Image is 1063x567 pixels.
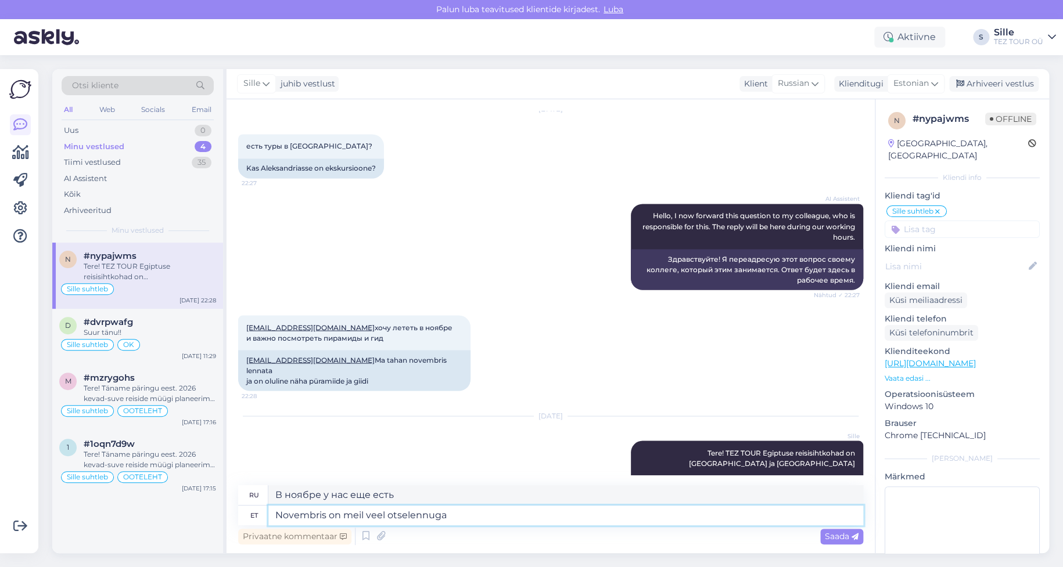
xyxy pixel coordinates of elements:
div: Uus [64,125,78,136]
div: 4 [195,141,211,153]
span: Minu vestlused [112,225,164,236]
p: Kliendi nimi [885,243,1040,255]
textarea: В ноябре у нас еще есть [268,485,863,505]
input: Lisa nimi [885,260,1026,273]
p: Windows 10 [885,400,1040,413]
p: Märkmed [885,471,1040,483]
div: Socials [139,102,167,117]
a: [URL][DOMAIN_NAME] [885,358,976,369]
textarea: Novembris on meil veel otselennuga [268,505,863,525]
span: Sille suhtleb [67,407,108,414]
div: Arhiveeritud [64,205,112,216]
div: Kas Aleksandriasse on ekskursioone? [238,158,384,178]
span: 22:28 [242,391,285,400]
div: [DATE] 17:15 [182,484,216,493]
p: Klienditeekond [885,345,1040,357]
span: Sille suhtleb [67,341,108,348]
span: OOTELEHT [123,407,162,414]
div: juhib vestlust [276,78,335,90]
div: Klienditugi [834,78,884,90]
div: Tiimi vestlused [64,157,121,168]
div: TEZ TOUR OÜ [994,37,1043,46]
div: Ma tahan novembris lennata ja on oluline näha püramiide ​​ja giidi [238,350,471,391]
div: Minu vestlused [64,141,124,153]
span: Russian [778,77,809,90]
span: Nähtud ✓ 22:27 [814,290,860,299]
span: Sille [243,77,260,90]
div: Tere! TEZ TOUR Egiptuse reisisihtkohad on [GEOGRAPHIC_DATA] ja [GEOGRAPHIC_DATA] [84,261,216,282]
div: Здравствуйте! Я переадресую этот вопрос своему коллеге, который этим занимается. Ответ будет здес... [631,249,863,290]
div: [DATE] 22:28 [179,296,216,305]
span: n [65,255,71,263]
div: Aktiivne [874,27,945,48]
span: Luba [600,4,627,15]
p: Operatsioonisüsteem [885,388,1040,400]
div: Arhiveeri vestlus [949,76,1039,92]
span: Hello, I now forward this question to my colleague, who is responsible for this. The reply will b... [642,211,857,241]
span: OOTELEHT [123,474,162,481]
div: Suur tänu!! [84,327,216,338]
span: #dvrpwafg [84,317,133,327]
div: S [973,29,989,45]
div: # nypajwms [913,112,985,126]
span: n [894,116,900,125]
span: Tere! TEZ TOUR Egiptuse reisisihtkohad on [GEOGRAPHIC_DATA] ja [GEOGRAPHIC_DATA] [689,448,857,467]
span: AI Assistent [816,194,860,203]
span: #nypajwms [84,251,137,261]
span: m [65,377,71,385]
div: AI Assistent [64,173,107,185]
div: 0 [195,125,211,136]
img: Askly Logo [9,78,31,100]
span: Offline [985,113,1036,125]
div: Kliendi info [885,172,1040,183]
div: 35 [192,157,211,168]
div: Klient [739,78,768,90]
p: Kliendi tag'id [885,190,1040,202]
span: OK [123,341,134,348]
span: #1oqn7d9w [84,439,135,449]
a: [EMAIL_ADDRESS][DOMAIN_NAME] [246,355,375,364]
span: Sille suhtleb [67,286,108,292]
div: [DATE] [238,410,863,421]
span: Saada [825,531,859,541]
div: Privaatne kommentaar [238,529,351,544]
p: Brauser [885,417,1040,429]
div: Küsi telefoninumbrit [885,325,978,341]
div: Tere! Täname päringu eest. 2026 kevad-suve reiside müügi planeerime avada oktoobris 2025. Teie pä... [84,383,216,404]
div: Sille [994,28,1043,37]
span: 1 [67,443,69,452]
div: [DATE] 17:16 [182,418,216,427]
div: [PERSON_NAME] [885,453,1040,464]
div: All [62,102,75,117]
div: Email [189,102,214,117]
p: Kliendi telefon [885,313,1040,325]
a: SilleTEZ TOUR OÜ [994,28,1056,46]
div: Web [97,102,117,117]
div: [GEOGRAPHIC_DATA], [GEOGRAPHIC_DATA] [888,138,1028,162]
span: хочу лететь в ноябре и важно посмотреть пирамиды и гид [246,323,453,342]
div: Kõik [64,189,81,200]
div: Küsi meiliaadressi [885,292,967,308]
span: Sille suhtleb [892,208,933,215]
p: Kliendi email [885,280,1040,292]
span: 22:27 [242,179,285,187]
div: Tere! Täname päringu eest. 2026 kevad-suve reiside müügi planeerime avada oktoobris 2025. Teie pä... [84,449,216,470]
a: [EMAIL_ADDRESS][DOMAIN_NAME] [246,323,375,331]
div: ru [249,485,259,505]
p: Chrome [TECHNICAL_ID] [885,429,1040,442]
p: Vaata edasi ... [885,373,1040,384]
input: Lisa tag [885,221,1040,238]
span: Sille [816,431,860,440]
span: есть туры в [GEOGRAPHIC_DATA]? [246,142,372,150]
span: Otsi kliente [72,80,118,92]
div: [DATE] 11:29 [182,352,216,360]
span: Sille suhtleb [67,474,108,481]
span: Estonian [893,77,929,90]
div: et [250,505,258,525]
span: #mzrygohs [84,373,135,383]
span: d [65,321,71,330]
